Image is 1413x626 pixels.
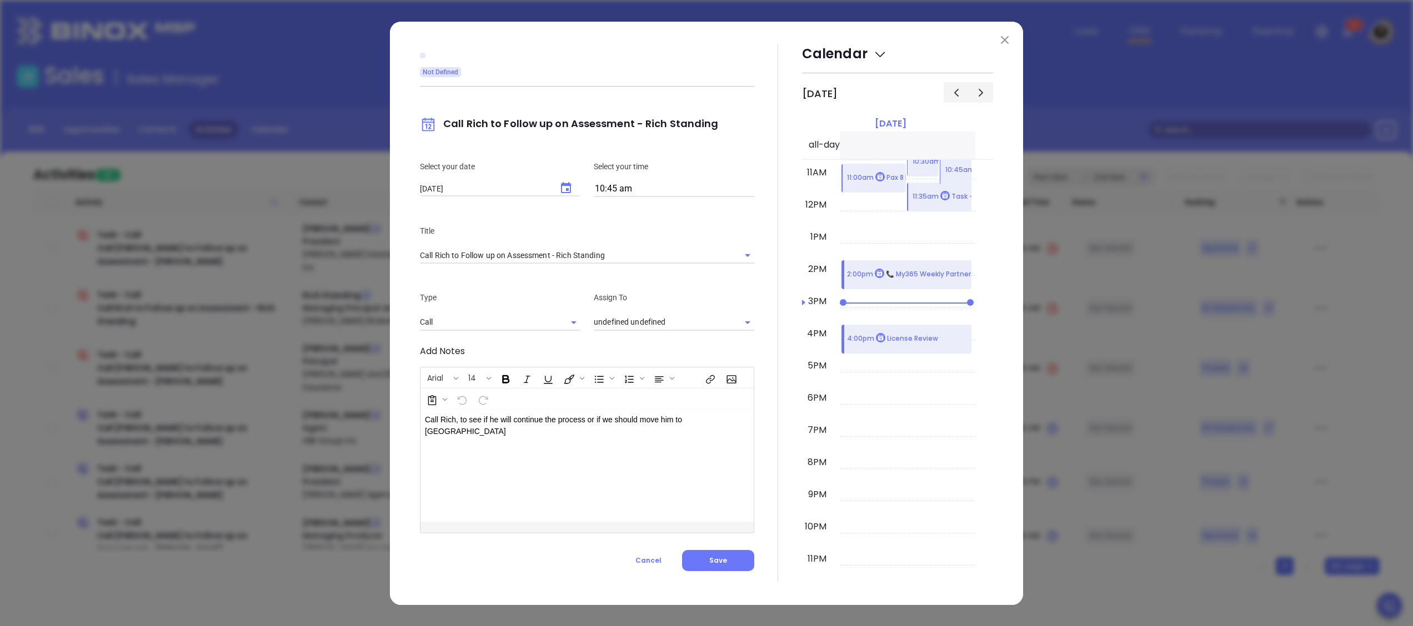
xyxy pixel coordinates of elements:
span: Bold [495,368,515,387]
p: Select your time [594,160,754,173]
input: MM/DD/YYYY [420,184,548,194]
p: Add Notes [420,345,754,358]
span: Call Rich to Follow up on Assessment - Rich Standing [420,117,718,130]
div: 10pm [803,520,829,533]
p: 11:35am Task - Meeting Zoom Meeting to Review Assessment - [PERSON_NAME] [913,191,1198,203]
p: 4:00pm License Review [847,333,938,345]
button: Choose date, selected date is Oct 10, 2025 [553,175,579,201]
div: 6pm [805,391,829,405]
p: 10:30am SOS Maintenance pax8 license review [913,156,1082,168]
p: Assign To [594,291,754,304]
button: Open [740,315,755,330]
span: Insert Image [720,368,740,387]
span: 14 [463,372,482,380]
div: 5pm [805,359,829,372]
a: [DATE] [873,116,909,132]
div: 7pm [805,423,829,437]
p: Type [420,291,580,304]
div: 4pm [805,327,829,340]
p: Call Rich, to see if he will continue the process or if we should move him to [GEOGRAPHIC_DATA] [425,414,726,437]
span: Align [648,368,677,387]
div: 1pm [808,230,829,244]
span: all-day [806,138,840,152]
span: Insert link [699,368,719,387]
span: Save [709,556,727,565]
span: Insert Ordered List [618,368,647,387]
div: 8pm [805,456,829,469]
div: 9pm [806,488,829,501]
span: Calendar [802,44,887,63]
img: close modal [1001,36,1009,44]
button: Next day [968,82,993,103]
span: Surveys [421,390,450,408]
h2: [DATE] [802,88,838,100]
span: Not Defined [423,66,458,78]
div: 12pm [803,198,829,211]
button: Open [566,315,582,330]
span: Font size [462,368,494,387]
button: Open [740,248,755,263]
div: 11pm [805,552,829,566]
p: 2:00pm 📞 My365 Weekly Partner Call [847,269,986,280]
button: Save [682,550,754,571]
p: 11:00am Pax 8 license review [PERSON_NAME] [847,172,1010,184]
div: 2pm [806,262,829,276]
p: Title [420,225,754,237]
span: Italic [516,368,536,387]
span: Undo [451,390,471,408]
span: Cancel [635,556,662,565]
span: Redo [472,390,492,408]
span: Fill color or set the text color [558,368,587,387]
div: 3pm [806,295,829,308]
div: 11am [805,166,829,179]
button: Arial [422,368,452,387]
button: 14 [463,368,484,387]
button: Cancel [615,550,682,571]
span: Insert Unordered List [588,368,617,387]
span: Underline [537,368,557,387]
span: Arial [422,372,449,380]
p: Select your date [420,160,580,173]
p: 10:45am - 11:00am Call Rich to Follow up on Assessment - Rich Standing [945,164,1203,176]
span: Font family [421,368,461,387]
button: Previous day [944,82,969,103]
